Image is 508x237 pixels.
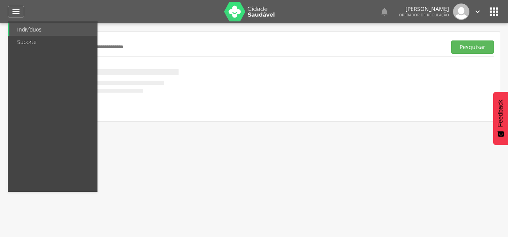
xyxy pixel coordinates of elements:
a:  [380,4,389,20]
button: Pesquisar [451,40,494,54]
a: Indivíduos [9,23,97,36]
i:  [488,5,500,18]
span: Operador de regulação [399,12,449,18]
a:  [473,4,482,20]
button: Feedback - Mostrar pesquisa [493,92,508,145]
span: Feedback [497,100,504,127]
a:  [8,6,24,18]
i:  [473,7,482,16]
i:  [11,7,21,16]
p: [PERSON_NAME] [399,6,449,12]
a: Suporte [9,36,97,48]
i:  [380,7,389,16]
